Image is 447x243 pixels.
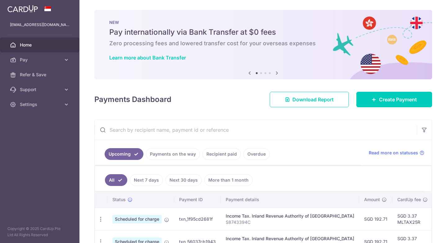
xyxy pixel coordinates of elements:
h4: Payments Dashboard [94,94,171,105]
p: [EMAIL_ADDRESS][DOMAIN_NAME] [10,22,70,28]
a: Overdue [243,148,270,160]
span: Scheduled for charge [112,215,162,223]
h6: Zero processing fees and lowered transfer cost for your overseas expenses [109,40,417,47]
span: CardUp fee [397,197,421,203]
img: CardUp [7,5,38,12]
span: Support [20,86,61,93]
a: Next 7 days [130,174,163,186]
a: Upcoming [105,148,143,160]
span: Amount [364,197,380,203]
input: Search by recipient name, payment id or reference [95,120,417,140]
a: Create Payment [356,92,432,107]
span: Read more on statuses [369,150,418,156]
a: Learn more about Bank Transfer [109,55,186,61]
a: Payments on the way [146,148,200,160]
span: Create Payment [379,96,417,103]
th: Payment ID [174,192,221,208]
a: Read more on statuses [369,150,424,156]
a: Download Report [270,92,349,107]
a: All [105,174,127,186]
p: NEW [109,20,417,25]
th: Payment details [221,192,359,208]
a: More than 1 month [204,174,253,186]
span: Pay [20,57,61,63]
span: Status [112,197,126,203]
a: Next 30 days [165,174,202,186]
a: Recipient paid [202,148,241,160]
div: Income Tax. Inland Revenue Authority of [GEOGRAPHIC_DATA] [226,213,354,219]
td: txn_1f95cd2681f [174,208,221,230]
h5: Pay internationally via Bank Transfer at $0 fees [109,27,417,37]
img: Bank transfer banner [94,10,432,79]
td: SGD 3.37 MLTAX25R [392,208,433,230]
div: Income Tax. Inland Revenue Authority of [GEOGRAPHIC_DATA] [226,236,354,242]
span: Settings [20,101,61,108]
p: S8743394C [226,219,354,225]
span: Download Report [292,96,334,103]
span: Refer & Save [20,72,61,78]
td: SGD 192.71 [359,208,392,230]
span: Home [20,42,61,48]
